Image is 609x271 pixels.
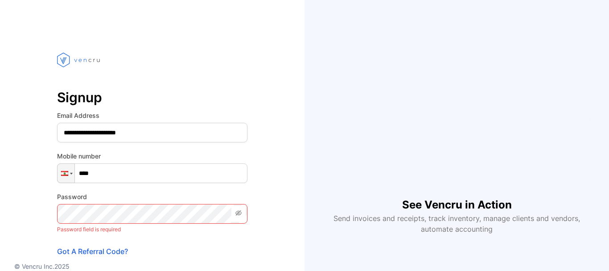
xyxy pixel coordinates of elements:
[57,224,247,235] p: Password field is required
[57,87,247,108] p: Signup
[402,183,512,213] h1: See Vencru in Action
[329,213,585,234] p: Send invoices and receipts, track inventory, manage clients and vendors, automate accounting
[57,192,247,201] label: Password
[57,151,247,161] label: Mobile number
[57,246,247,257] p: Got A Referral Code?
[335,37,578,183] iframe: YouTube video player
[57,111,247,120] label: Email Address
[58,164,74,183] div: Lebanon: + 961
[57,36,102,84] img: vencru logo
